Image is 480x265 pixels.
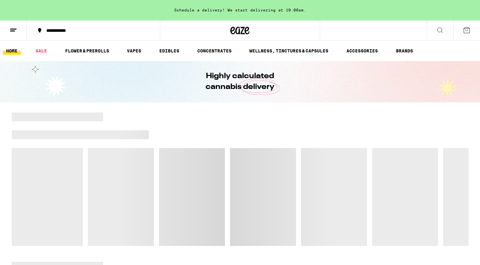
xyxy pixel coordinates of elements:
[124,47,144,55] a: VAPES
[32,47,50,55] a: SALE
[343,47,381,55] a: ACCESSORIES
[188,71,293,92] h1: Highly calculated cannabis delivery
[194,47,235,55] a: CONCENTRATES
[156,47,182,55] a: EDIBLES
[3,47,21,55] a: HOME
[246,47,332,55] a: WELLNESS, TINCTURES & CAPSULES
[62,47,112,55] a: FLOWER & PREROLLS
[393,47,416,55] a: BRANDS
